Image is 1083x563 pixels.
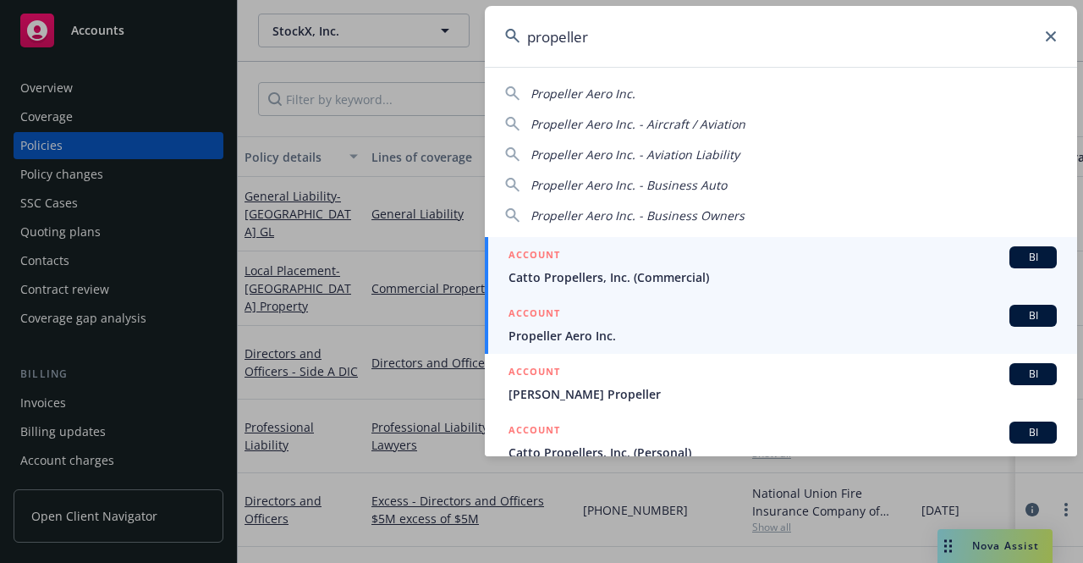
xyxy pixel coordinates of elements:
[485,6,1077,67] input: Search...
[1016,367,1050,382] span: BI
[509,246,560,267] h5: ACCOUNT
[509,444,1057,461] span: Catto Propellers, Inc. (Personal)
[509,327,1057,345] span: Propeller Aero Inc.
[531,146,739,163] span: Propeller Aero Inc. - Aviation Liability
[485,295,1077,354] a: ACCOUNTBIPropeller Aero Inc.
[509,422,560,442] h5: ACCOUNT
[485,354,1077,412] a: ACCOUNTBI[PERSON_NAME] Propeller
[485,412,1077,471] a: ACCOUNTBICatto Propellers, Inc. (Personal)
[531,177,727,193] span: Propeller Aero Inc. - Business Auto
[1016,308,1050,323] span: BI
[531,86,635,102] span: Propeller Aero Inc.
[509,385,1057,403] span: [PERSON_NAME] Propeller
[509,363,560,384] h5: ACCOUNT
[531,116,745,132] span: Propeller Aero Inc. - Aircraft / Aviation
[485,237,1077,295] a: ACCOUNTBICatto Propellers, Inc. (Commercial)
[1016,425,1050,440] span: BI
[509,305,560,325] h5: ACCOUNT
[531,207,745,224] span: Propeller Aero Inc. - Business Owners
[1016,250,1050,265] span: BI
[509,268,1057,286] span: Catto Propellers, Inc. (Commercial)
